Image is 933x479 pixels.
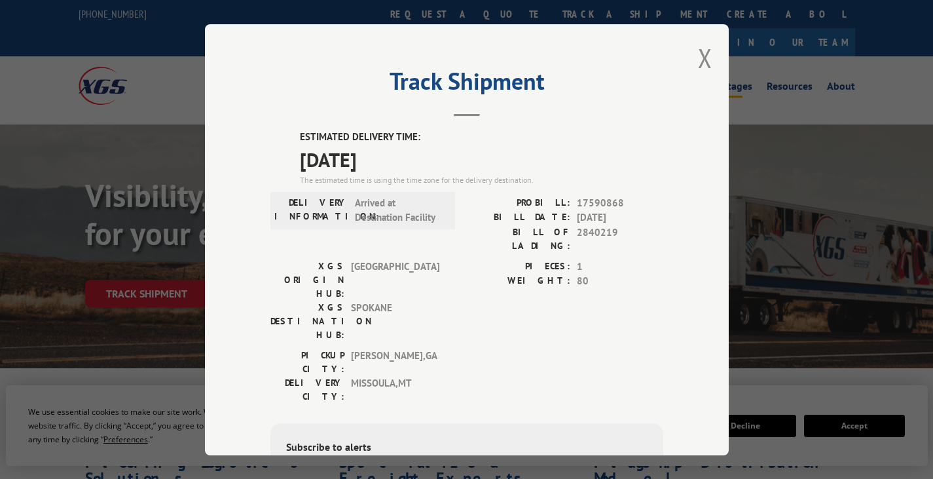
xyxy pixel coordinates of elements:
[300,174,663,185] div: The estimated time is using the time zone for the delivery destination.
[467,210,570,225] label: BILL DATE:
[467,225,570,252] label: BILL OF LADING:
[270,348,344,375] label: PICKUP CITY:
[467,274,570,289] label: WEIGHT:
[351,300,439,341] span: SPOKANE
[270,375,344,403] label: DELIVERY CITY:
[577,195,663,210] span: 17590868
[300,144,663,174] span: [DATE]
[698,41,712,75] button: Close modal
[355,195,443,225] span: Arrived at Destination Facility
[300,130,663,145] label: ESTIMATED DELIVERY TIME:
[270,300,344,341] label: XGS DESTINATION HUB:
[351,348,439,375] span: [PERSON_NAME] , GA
[270,259,344,300] label: XGS ORIGIN HUB:
[351,259,439,300] span: [GEOGRAPHIC_DATA]
[351,375,439,403] span: MISSOULA , MT
[577,210,663,225] span: [DATE]
[467,195,570,210] label: PROBILL:
[286,438,648,457] div: Subscribe to alerts
[577,259,663,274] span: 1
[577,274,663,289] span: 80
[270,72,663,97] h2: Track Shipment
[577,225,663,252] span: 2840219
[467,259,570,274] label: PIECES:
[274,195,348,225] label: DELIVERY INFORMATION:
